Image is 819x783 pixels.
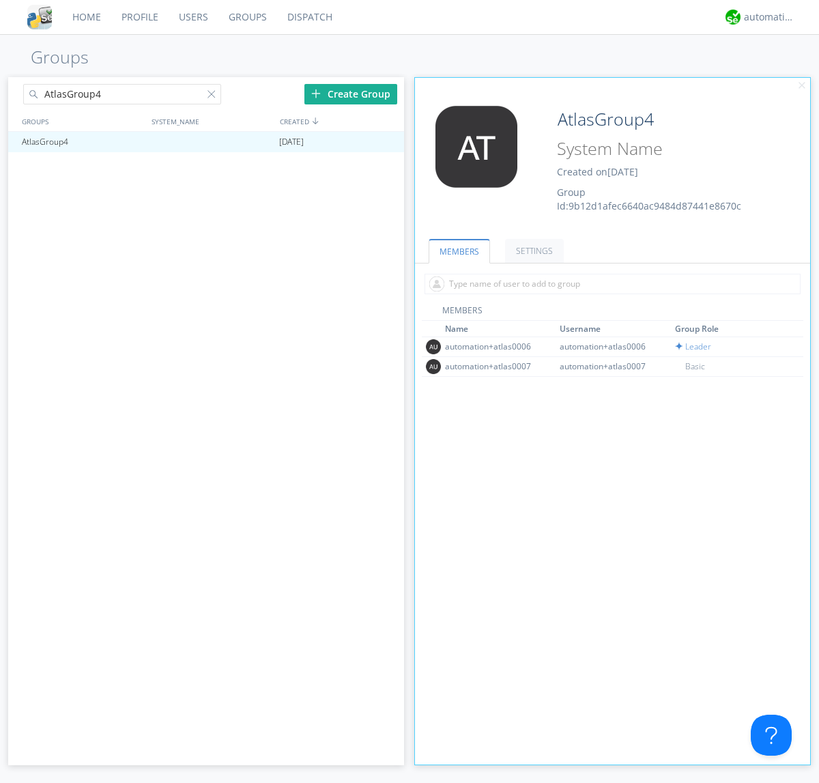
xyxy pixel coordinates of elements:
[552,106,773,133] input: Group Name
[557,186,741,212] span: Group Id: 9b12d1afec6640ac9484d87441e8670c
[744,10,795,24] div: automation+atlas
[18,111,145,131] div: GROUPS
[18,132,146,152] div: AtlasGroup4
[311,89,321,98] img: plus.svg
[725,10,741,25] img: d2d01cd9b4174d08988066c6d424eccd
[426,359,441,374] img: 373638.png
[558,321,673,337] th: Toggle SortBy
[557,165,638,178] span: Created on
[426,339,441,354] img: 373638.png
[607,165,638,178] span: [DATE]
[27,5,52,29] img: cddb5a64eb264b2086981ab96f4c1ba7
[304,84,397,104] div: Create Group
[425,106,528,188] img: 373638.png
[23,84,221,104] input: Search groups
[445,360,547,372] div: automation+atlas0007
[505,239,564,263] a: SETTINGS
[148,111,276,131] div: SYSTEM_NAME
[552,136,773,162] input: System Name
[675,341,711,352] span: Leader
[445,341,547,352] div: automation+atlas0006
[560,360,662,372] div: automation+atlas0007
[276,111,405,131] div: CREATED
[797,81,807,91] img: cancel.svg
[443,321,558,337] th: Toggle SortBy
[425,274,801,294] input: Type name of user to add to group
[8,132,404,152] a: AtlasGroup4[DATE]
[422,304,804,321] div: MEMBERS
[429,239,490,264] a: MEMBERS
[673,321,788,337] th: Toggle SortBy
[751,715,792,756] iframe: Toggle Customer Support
[279,132,304,152] span: [DATE]
[560,341,662,352] div: automation+atlas0006
[675,360,705,372] span: Basic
